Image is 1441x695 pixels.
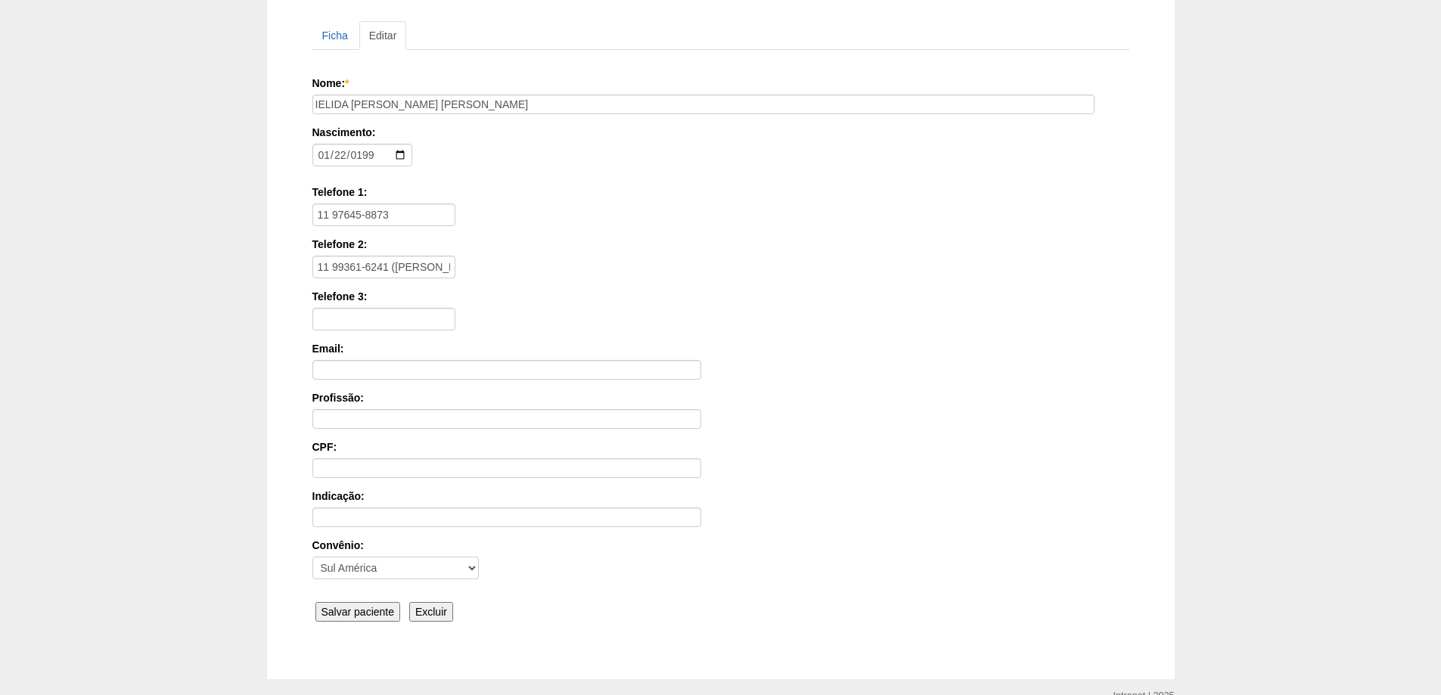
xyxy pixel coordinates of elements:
[315,602,401,622] input: Salvar paciente
[312,289,1129,304] label: Telefone 3:
[312,390,1129,405] label: Profissão:
[312,538,1129,553] label: Convênio:
[312,185,1129,200] label: Telefone 1:
[312,341,1129,356] label: Email:
[312,21,358,50] a: Ficha
[312,439,1129,455] label: CPF:
[345,77,349,89] span: Este campo é obrigatório.
[359,21,407,50] a: Editar
[409,602,453,622] input: Excluir
[312,237,1129,252] label: Telefone 2:
[312,125,1124,140] label: Nascimento:
[312,489,1129,504] label: Indicação:
[312,76,1129,91] label: Nome:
